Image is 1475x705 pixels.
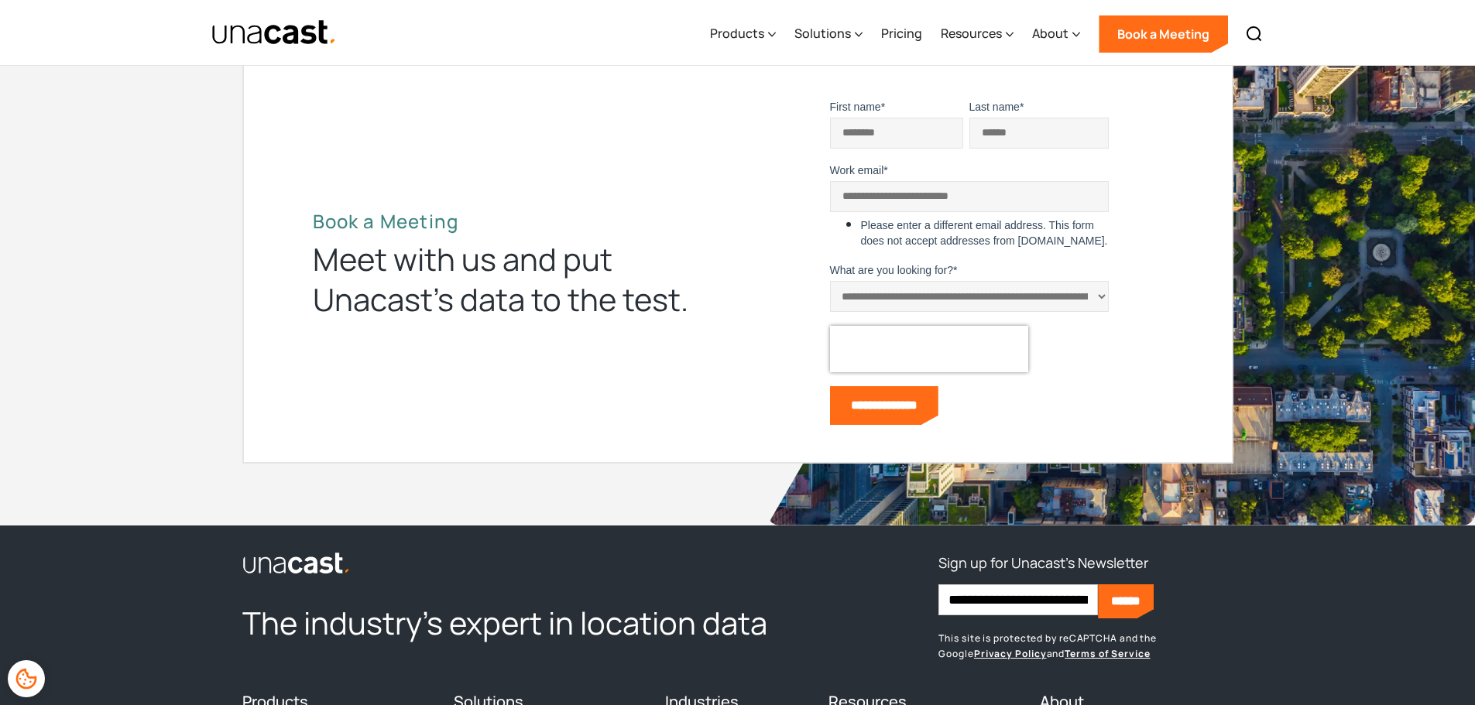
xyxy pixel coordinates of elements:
img: Search icon [1245,25,1264,43]
img: Unacast logo [242,552,351,575]
div: About [1032,24,1069,43]
label: Please enter a different email address. This form does not accept addresses from [DOMAIN_NAME]. [861,217,1109,248]
a: Book a Meeting [1099,15,1228,53]
a: Privacy Policy [974,647,1047,660]
h3: Sign up for Unacast's Newsletter [938,550,1148,575]
div: Cookie Preferences [8,660,45,697]
a: Terms of Service [1065,647,1150,660]
div: Products [710,24,764,43]
img: Unacast text logo [211,19,338,46]
div: Solutions [794,24,851,43]
span: Last name [969,101,1020,113]
div: Resources [941,24,1002,43]
div: Products [710,2,776,66]
div: Solutions [794,2,863,66]
div: Resources [941,2,1014,66]
h2: The industry’s expert in location data [242,603,810,643]
span: What are you looking for? [830,264,954,276]
span: Work email [830,164,884,176]
a: link to the homepage [242,550,810,575]
a: home [211,19,338,46]
span: First name [830,101,881,113]
p: This site is protected by reCAPTCHA and the Google and [938,631,1233,662]
h2: Book a Meeting [313,210,715,233]
a: Pricing [881,2,922,66]
iframe: reCAPTCHA [830,326,1028,372]
div: Meet with us and put Unacast’s data to the test. [313,239,715,320]
div: About [1032,2,1080,66]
